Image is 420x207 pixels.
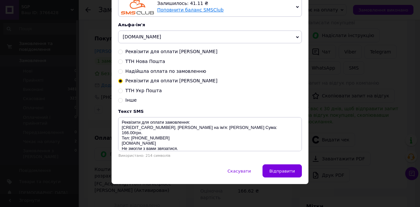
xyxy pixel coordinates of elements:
[118,117,302,151] textarea: Реквізити для оплати замовлення: [CREDIT_CARD_NUMBER]. [PERSON_NAME] на ім'я: [PERSON_NAME] Сума:...
[220,164,258,177] button: Скасувати
[118,109,302,114] div: Текст SMS
[123,34,161,39] span: [DOMAIN_NAME]
[227,169,251,174] span: Скасувати
[125,88,162,93] span: ТТН Укр Пошта
[157,7,223,12] a: Поповнити баланс SMSClub
[125,97,137,103] span: Інше
[125,69,206,74] span: Надійшла оплата по замовленню
[118,154,302,158] div: Використано: 214 символів
[262,164,302,177] button: Відправити
[125,49,218,54] span: Реквізити для оплати [PERSON_NAME]
[125,59,165,64] span: ТТН Нова Пошта
[157,0,293,7] div: Залишилось: 41.11 ₴
[269,169,295,174] span: Відправити
[118,22,145,27] span: Альфа-ім'я
[125,78,218,83] span: Реквізити для оплати [PERSON_NAME]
